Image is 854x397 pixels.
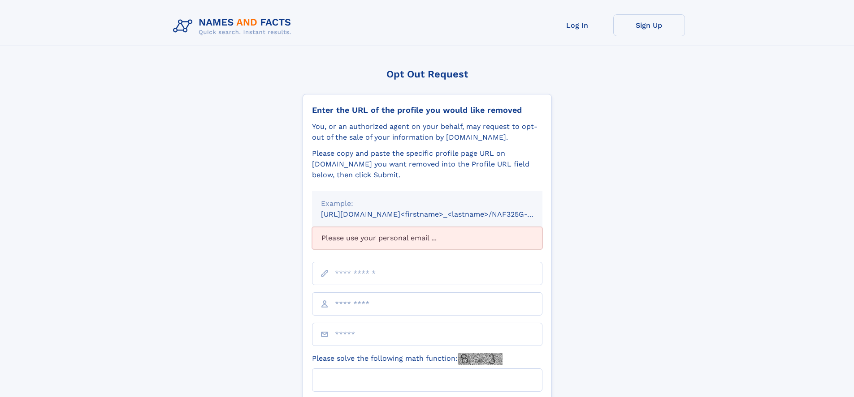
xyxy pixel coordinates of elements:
a: Log In [542,14,613,36]
div: Example: [321,198,533,209]
div: You, or an authorized agent on your behalf, may request to opt-out of the sale of your informatio... [312,121,542,143]
small: [URL][DOMAIN_NAME]<firstname>_<lastname>/NAF325G-xxxxxxxx [321,210,559,218]
label: Please solve the following math function: [312,353,503,365]
div: Please use your personal email ... [312,227,542,249]
div: Opt Out Request [303,68,552,80]
div: Please copy and paste the specific profile page URL on [DOMAIN_NAME] you want removed into the Pr... [312,148,542,180]
div: Enter the URL of the profile you would like removed [312,105,542,115]
a: Sign Up [613,14,685,36]
img: Logo Names and Facts [169,14,299,38]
